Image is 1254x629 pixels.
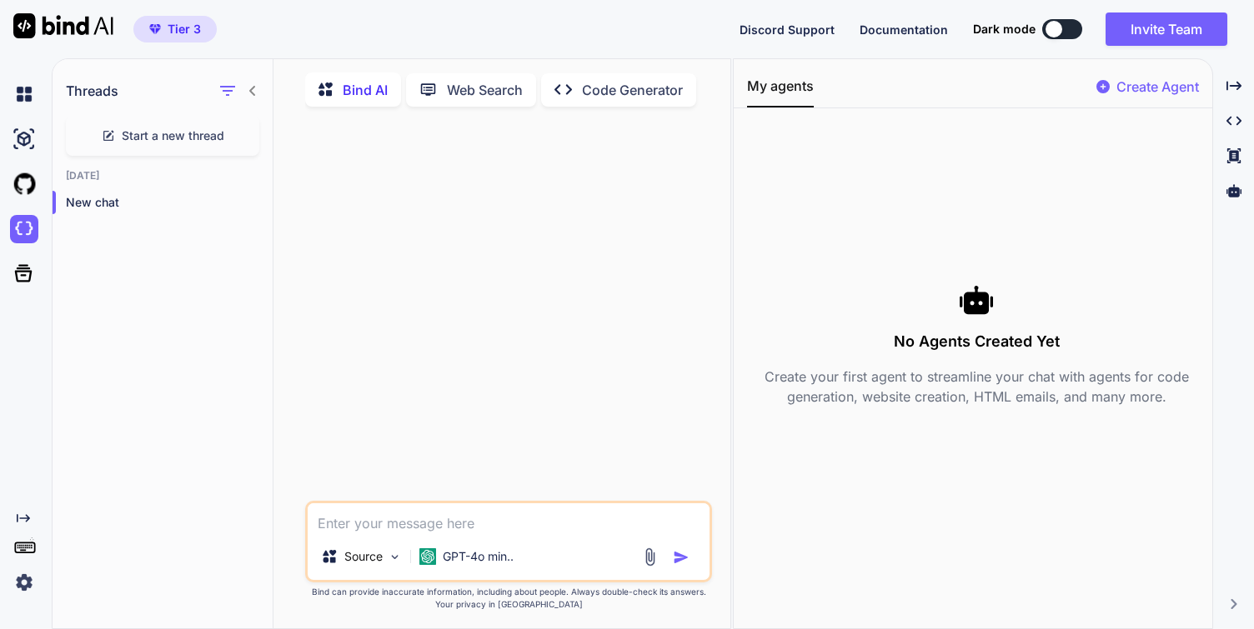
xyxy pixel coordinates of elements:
[747,330,1206,353] h3: No Agents Created Yet
[740,22,835,37] span: Discord Support
[1106,12,1227,46] button: Invite Team
[860,21,948,38] button: Documentation
[149,24,161,34] img: premium
[1116,77,1199,97] p: Create Agent
[66,81,118,101] h1: Threads
[53,169,273,182] h2: [DATE]
[747,367,1206,407] p: Create your first agent to streamline your chat with agents for code generation, website creation...
[10,215,38,243] img: darkCloudIdeIcon
[168,21,201,37] span: Tier 3
[973,21,1036,37] span: Dark mode
[305,586,712,611] p: Bind can provide inaccurate information, including about people. Always double-check its answers....
[13,13,113,38] img: Bind AI
[673,549,690,566] img: icon
[10,80,38,108] img: chat
[343,80,388,100] p: Bind AI
[419,548,436,565] img: GPT-4o mini
[443,548,514,565] p: GPT-4o min..
[10,170,38,198] img: githubLight
[122,127,224,144] span: Start a new thread
[388,550,402,564] img: Pick Models
[133,16,217,42] button: premiumTier 3
[582,80,683,100] p: Code Generator
[447,80,523,100] p: Web Search
[747,76,814,107] button: My agents
[66,194,273,211] p: New chat
[860,22,948,37] span: Documentation
[740,21,835,38] button: Discord Support
[640,547,660,567] img: attachment
[344,548,383,565] p: Source
[10,125,38,153] img: ai-studio
[10,568,38,597] img: settings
